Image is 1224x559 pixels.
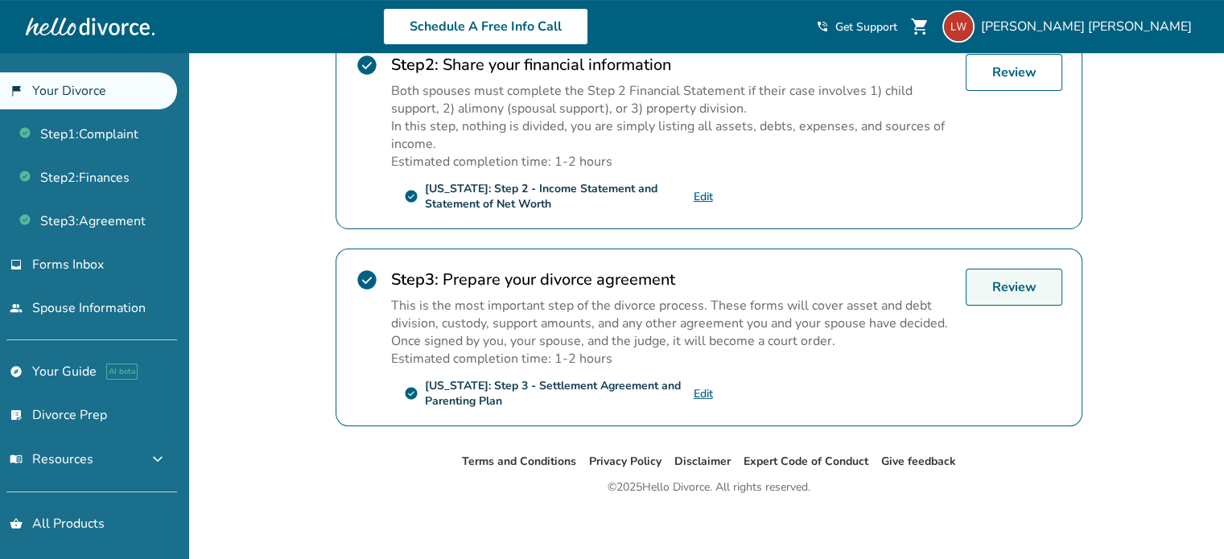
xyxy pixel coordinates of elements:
p: Estimated completion time: 1-2 hours [391,350,953,368]
p: Estimated completion time: 1-2 hours [391,153,953,171]
h2: Share your financial information [391,54,953,76]
span: AI beta [106,364,138,380]
span: shopping_cart [910,17,929,36]
span: list_alt_check [10,409,23,421]
p: Both spouses must complete the Step 2 Financial Statement if their case involves 1) child support... [391,82,953,117]
span: check_circle [404,189,418,203]
a: Review [966,269,1062,306]
span: Resources [10,450,93,468]
a: Review [966,54,1062,91]
div: [US_STATE]: Step 2 - Income Statement and Statement of Net Worth [425,181,694,212]
span: check_circle [356,54,378,76]
div: [US_STATE]: Step 3 - Settlement Agreement and Parenting Plan [425,378,694,409]
li: Give feedback [881,452,956,471]
span: Get Support [835,19,897,35]
span: shopping_basket [10,517,23,530]
h2: Prepare your divorce agreement [391,269,953,290]
span: flag_2 [10,84,23,97]
span: people [10,302,23,314]
a: Privacy Policy [589,454,661,469]
li: Disclaimer [674,452,731,471]
span: phone_in_talk [816,20,829,33]
span: [PERSON_NAME] [PERSON_NAME] [981,18,1198,35]
span: menu_book [10,453,23,466]
img: dluisis40@yahoo.com [942,10,975,43]
span: inbox [10,258,23,271]
a: Terms and Conditions [462,454,576,469]
a: Edit [694,189,713,204]
strong: Step 3 : [391,269,439,290]
span: expand_more [148,450,167,469]
iframe: Chat Widget [1144,482,1224,559]
span: Forms Inbox [32,256,104,273]
strong: Step 2 : [391,54,439,76]
span: explore [10,365,23,378]
a: Expert Code of Conduct [744,454,868,469]
div: © 2025 Hello Divorce. All rights reserved. [608,478,810,497]
a: phone_in_talkGet Support [816,19,897,35]
a: Schedule A Free Info Call [383,8,588,45]
a: Edit [694,386,713,401]
span: check_circle [356,269,378,291]
span: check_circle [404,386,418,401]
p: In this step, nothing is divided, you are simply listing all assets, debts, expenses, and sources... [391,117,953,153]
p: This is the most important step of the divorce process. These forms will cover asset and debt div... [391,297,953,350]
